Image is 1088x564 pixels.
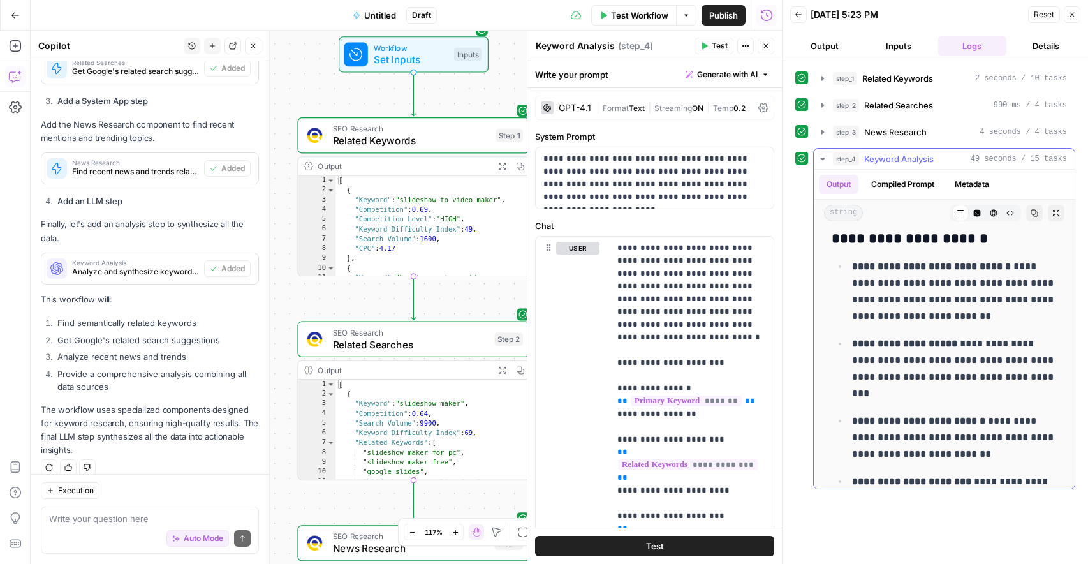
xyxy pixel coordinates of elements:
[864,152,934,165] span: Keyword Analysis
[166,530,229,547] button: Auto Mode
[298,399,336,409] div: 3
[1011,36,1080,56] button: Details
[702,5,746,26] button: Publish
[814,95,1075,115] button: 990 ms / 4 tasks
[307,536,322,551] img: vjoh3p9kohnippxyp1brdnq6ymi1
[680,66,774,83] button: Generate with AI
[54,367,259,393] li: Provide a comprehensive analysis combining all data sources
[54,334,259,346] li: Get Google's related search suggestions
[454,48,482,61] div: Inputs
[819,175,858,194] button: Output
[425,527,443,537] span: 117%
[712,40,728,52] span: Test
[54,316,259,329] li: Find semantically related keywords
[298,429,336,438] div: 6
[536,40,615,52] textarea: Keyword Analysis
[412,10,431,21] span: Draft
[307,128,322,143] img: se7yyxfvbxn2c3qgqs66gfh04cl6
[645,101,654,114] span: |
[1028,6,1060,23] button: Reset
[411,480,416,524] g: Edge from step_2 to step_3
[298,263,336,273] div: 10
[814,170,1075,489] div: 49 seconds / 15 tasks
[947,175,997,194] button: Metadata
[72,260,199,266] span: Keyword Analysis
[298,419,336,428] div: 5
[327,186,335,195] span: Toggle code folding, rows 2 through 9
[591,5,676,26] button: Test Workflow
[298,186,336,195] div: 2
[862,72,933,85] span: Related Keywords
[221,263,245,274] span: Added
[298,254,336,263] div: 9
[527,61,782,87] div: Write your prompt
[298,176,336,186] div: 1
[298,195,336,205] div: 3
[41,218,259,244] p: Finally, let's add an analysis step to synthesize all the data.
[596,101,603,114] span: |
[327,380,335,389] span: Toggle code folding, rows 1 through 121
[333,530,489,542] span: SEO Research
[41,118,259,145] p: Add the News Research component to find recent mentions and trending topics.
[221,163,245,174] span: Added
[72,59,199,66] span: Related Searches
[833,72,857,85] span: step_1
[411,276,416,320] g: Edge from step_1 to step_2
[298,273,336,293] div: 11
[221,63,245,74] span: Added
[833,152,859,165] span: step_4
[374,52,448,67] span: Set Inputs
[298,215,336,225] div: 5
[333,327,489,339] span: SEO Research
[814,149,1075,169] button: 49 seconds / 15 tasks
[204,160,251,177] button: Added
[814,68,1075,89] button: 2 seconds / 10 tasks
[307,332,322,346] img: 9u0p4zbvbrir7uayayktvs1v5eg0
[833,126,859,138] span: step_3
[298,457,336,467] div: 9
[333,133,490,148] span: Related Keywords
[494,332,523,346] div: Step 2
[57,96,148,106] strong: Add a System App step
[733,103,746,113] span: 0.2
[298,380,336,389] div: 1
[814,122,1075,142] button: 4 seconds / 4 tasks
[298,448,336,457] div: 8
[318,160,489,172] div: Output
[790,36,859,56] button: Output
[646,540,664,553] span: Test
[556,242,599,255] button: user
[629,103,645,113] span: Text
[333,337,489,352] span: Related Searches
[703,101,713,114] span: |
[72,66,199,77] span: Get Google's related search suggestions
[496,129,523,142] div: Step 1
[298,205,336,215] div: 4
[345,5,404,26] button: Untitled
[298,409,336,419] div: 4
[333,541,489,556] span: News Research
[298,225,336,234] div: 6
[980,126,1067,138] span: 4 seconds / 4 tasks
[713,103,733,113] span: Temp
[864,36,933,56] button: Inputs
[327,438,335,448] span: Toggle code folding, rows 7 through 16
[298,234,336,244] div: 7
[297,322,529,480] div: SEO ResearchRelated SearchesStep 2Output[ { "Keyword":"slideshow maker", "Competition":0.64, "Sea...
[994,100,1067,111] span: 990 ms / 4 tasks
[692,103,703,113] span: ON
[559,103,591,112] div: GPT-4.1
[494,537,523,550] div: Step 3
[824,205,863,221] span: string
[57,196,122,206] strong: Add an LLM step
[72,160,199,166] span: News Research
[709,9,738,22] span: Publish
[41,482,99,499] button: Execution
[204,260,251,277] button: Added
[833,99,859,112] span: step_2
[975,73,1067,84] span: 2 seconds / 10 tasks
[364,9,396,22] span: Untitled
[318,364,489,376] div: Output
[38,40,180,52] div: Copilot
[72,266,199,278] span: Analyze and synthesize keyword data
